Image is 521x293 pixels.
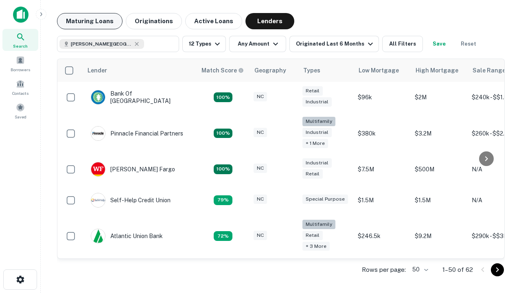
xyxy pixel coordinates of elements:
[298,59,354,82] th: Types
[354,113,411,154] td: $380k
[354,216,411,257] td: $246.5k
[91,90,105,104] img: picture
[302,242,330,251] div: + 3 more
[214,129,232,138] div: Matching Properties: 25, hasApolloMatch: undefined
[302,220,335,229] div: Multifamily
[2,52,38,74] a: Borrowers
[182,36,226,52] button: 12 Types
[254,66,286,75] div: Geography
[254,92,267,101] div: NC
[416,66,458,75] div: High Mortgage
[411,59,468,82] th: High Mortgage
[426,36,452,52] button: Save your search to get updates of matches that match your search criteria.
[302,139,328,148] div: + 1 more
[214,231,232,241] div: Matching Properties: 10, hasApolloMatch: undefined
[91,127,105,140] img: picture
[214,92,232,102] div: Matching Properties: 14, hasApolloMatch: undefined
[254,164,267,173] div: NC
[201,66,244,75] div: Capitalize uses an advanced AI algorithm to match your search with the best lender. The match sco...
[302,195,348,204] div: Special Purpose
[455,36,482,52] button: Reset
[302,169,323,179] div: Retail
[382,36,423,52] button: All Filters
[214,195,232,205] div: Matching Properties: 11, hasApolloMatch: undefined
[359,66,399,75] div: Low Mortgage
[302,231,323,240] div: Retail
[254,128,267,137] div: NC
[250,59,298,82] th: Geography
[13,43,28,49] span: Search
[302,128,332,137] div: Industrial
[302,97,332,107] div: Industrial
[442,265,473,275] p: 1–50 of 62
[185,13,242,29] button: Active Loans
[83,59,197,82] th: Lender
[411,185,468,216] td: $1.5M
[302,86,323,96] div: Retail
[302,117,335,126] div: Multifamily
[57,13,123,29] button: Maturing Loans
[302,158,332,168] div: Industrial
[214,164,232,174] div: Matching Properties: 14, hasApolloMatch: undefined
[354,154,411,185] td: $7.5M
[91,229,105,243] img: picture
[2,100,38,122] a: Saved
[473,66,506,75] div: Sale Range
[91,162,105,176] img: picture
[12,90,28,96] span: Contacts
[411,113,468,154] td: $3.2M
[71,40,132,48] span: [PERSON_NAME][GEOGRAPHIC_DATA], [GEOGRAPHIC_DATA]
[254,231,267,240] div: NC
[91,162,175,177] div: [PERSON_NAME] Fargo
[411,154,468,185] td: $500M
[254,195,267,204] div: NC
[362,265,406,275] p: Rows per page:
[91,90,188,105] div: Bank Of [GEOGRAPHIC_DATA]
[91,193,171,208] div: Self-help Credit Union
[126,13,182,29] button: Originations
[354,59,411,82] th: Low Mortgage
[91,193,105,207] img: picture
[201,66,242,75] h6: Match Score
[245,13,294,29] button: Lenders
[411,216,468,257] td: $9.2M
[88,66,107,75] div: Lender
[13,7,28,23] img: capitalize-icon.png
[491,263,504,276] button: Go to next page
[91,229,163,243] div: Atlantic Union Bank
[229,36,286,52] button: Any Amount
[11,66,30,73] span: Borrowers
[411,82,468,113] td: $2M
[2,76,38,98] a: Contacts
[354,185,411,216] td: $1.5M
[296,39,375,49] div: Originated Last 6 Months
[91,126,183,141] div: Pinnacle Financial Partners
[480,202,521,241] iframe: Chat Widget
[409,264,429,276] div: 50
[2,29,38,51] a: Search
[354,82,411,113] td: $96k
[303,66,320,75] div: Types
[15,114,26,120] span: Saved
[197,59,250,82] th: Capitalize uses an advanced AI algorithm to match your search with the best lender. The match sco...
[289,36,379,52] button: Originated Last 6 Months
